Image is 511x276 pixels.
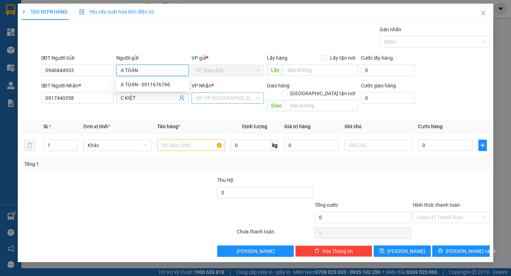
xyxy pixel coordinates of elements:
img: icon [79,9,85,15]
button: Close [473,4,493,23]
span: user-add [179,95,185,101]
div: Người gửi [116,54,189,62]
button: save[PERSON_NAME] [374,245,431,257]
span: VP Sông Đốc [196,65,260,76]
span: Yêu cầu xuất hóa đơn điện tử [79,9,154,15]
div: SĐT Người Gửi [41,54,114,62]
span: Xóa Thông tin [322,247,353,255]
span: TẠO ĐƠN HÀNG [21,9,67,15]
input: Cước giao hàng [361,92,414,104]
span: Cước hàng [418,124,443,129]
span: Tên hàng [157,124,180,129]
span: SL [43,124,49,129]
input: Dọc đường [286,100,358,111]
button: delete [24,140,35,151]
div: VP gửi [192,54,264,62]
span: Thu Hộ [217,177,233,183]
button: printer[PERSON_NAME] và In [432,245,489,257]
span: plus [479,142,487,148]
span: environment [41,17,46,23]
input: 0 [284,140,339,151]
span: [GEOGRAPHIC_DATA] tận nơi [287,90,358,97]
span: plus [21,9,26,14]
label: Hình thức thanh toán [413,202,460,208]
span: [PERSON_NAME] [237,247,275,255]
input: Cước lấy hàng [361,65,414,76]
span: Khác [88,140,147,151]
span: phone [41,26,46,32]
span: Giao [267,100,286,111]
div: SĐT Người Nhận [41,82,114,90]
span: Giao hàng [267,83,290,88]
b: [PERSON_NAME] [41,5,100,13]
button: plus [478,140,487,151]
label: Gán nhãn [380,27,401,32]
span: [PERSON_NAME] và In [446,247,495,255]
label: Cước giao hàng [361,83,396,88]
div: A TOÁN - 0911676766 [116,79,189,90]
th: Ghi chú [342,120,415,134]
span: Lấy tận nơi [327,54,358,62]
span: Giá trị hàng [284,124,311,129]
li: 02839.63.63.63 [3,25,135,33]
button: deleteXóa Thông tin [295,245,372,257]
button: [PERSON_NAME] [217,245,294,257]
span: save [379,248,384,254]
div: Tổng: 1 [24,160,198,168]
span: close [480,10,486,16]
span: Lấy [267,64,283,76]
input: Ghi Chú [345,140,412,151]
b: GỬI : VP Sông Đốc [3,44,85,56]
span: Định lượng [242,124,267,129]
span: kg [271,140,279,151]
span: Lấy hàng [267,55,287,61]
input: VD: Bàn, Ghế [157,140,225,151]
div: Chưa thanh toán [236,228,314,240]
span: printer [438,248,443,254]
label: Cước lấy hàng [361,55,393,61]
span: delete [314,248,319,254]
span: Tổng cước [315,202,338,208]
span: VP Nhận [192,83,211,88]
input: Dọc đường [283,64,358,76]
span: [PERSON_NAME] [387,247,425,255]
li: 85 [PERSON_NAME] [3,16,135,25]
span: Đơn vị tính [83,124,110,129]
div: A TOÁN - 0911676766 [121,81,185,88]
